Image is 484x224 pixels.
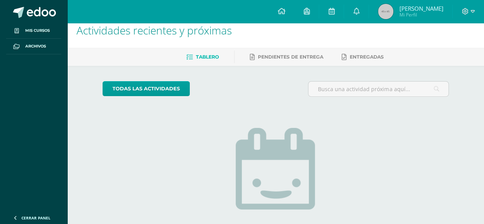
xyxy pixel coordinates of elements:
[196,54,219,60] span: Tablero
[6,23,61,39] a: Mis cursos
[6,39,61,54] a: Archivos
[103,81,190,96] a: todas las Actividades
[342,51,384,63] a: Entregadas
[378,4,393,19] img: 45x45
[77,23,232,38] span: Actividades recientes y próximas
[308,82,448,96] input: Busca una actividad próxima aquí...
[250,51,323,63] a: Pendientes de entrega
[399,5,443,12] span: [PERSON_NAME]
[186,51,219,63] a: Tablero
[21,215,51,221] span: Cerrar panel
[350,54,384,60] span: Entregadas
[399,11,443,18] span: Mi Perfil
[258,54,323,60] span: Pendientes de entrega
[25,28,50,34] span: Mis cursos
[25,43,46,49] span: Archivos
